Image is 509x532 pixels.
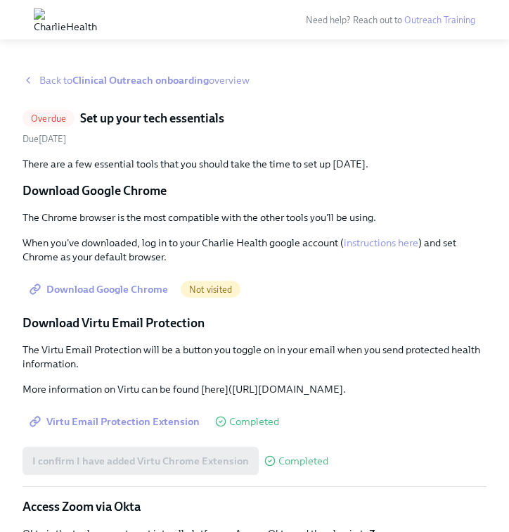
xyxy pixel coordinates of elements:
span: Need help? Reach out to [306,15,475,25]
p: More information on Virtu can be found [here]([URL][DOMAIN_NAME]. [22,382,487,396]
a: Download Google Chrome [22,275,178,303]
span: Completed [229,417,279,427]
span: Overdue [22,113,75,124]
a: Virtu Email Protection Extension [22,407,210,436]
p: The Virtu Email Protection will be a button you toggle on in your email when you send protected h... [22,343,487,371]
a: Outreach Training [404,15,475,25]
a: Back toClinical Outreach onboardingoverview [22,73,487,87]
a: instructions here [344,236,418,249]
p: The Chrome browser is the most compatible with the other tools you'll be using. [22,210,487,224]
p: There are a few essential tools that you should take the time to set up [DATE]. [22,157,487,171]
p: Download Google Chrome [22,182,487,199]
p: Access Zoom via Okta [22,498,487,515]
h5: Set up your tech essentials [80,110,224,127]
span: Not visited [181,284,240,295]
span: Back to overview [39,73,250,87]
strong: Clinical Outreach onboarding [72,74,209,87]
p: Download Virtu Email Protection [22,315,487,331]
span: Virtu Email Protection Extension [32,414,200,429]
span: Completed [278,456,328,467]
span: Download Google Chrome [32,282,168,296]
img: CharlieHealth [34,8,97,31]
span: Tuesday, October 7th 2025, 10:00 am [22,134,66,144]
p: When you've downloaded, log in to your Charlie Health google account ( ) and set Chrome as your d... [22,236,487,264]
